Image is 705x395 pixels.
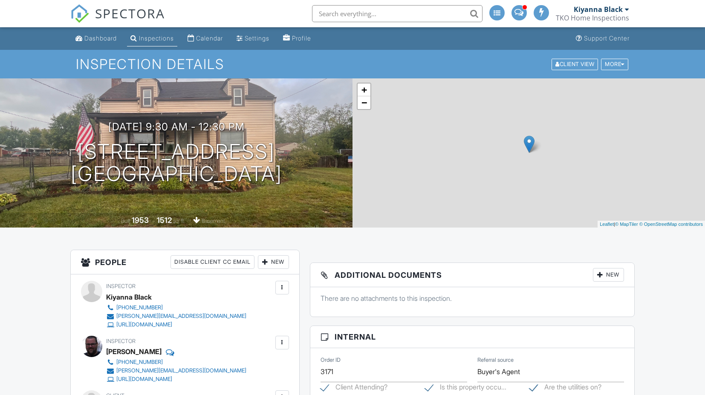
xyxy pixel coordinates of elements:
p: There are no attachments to this inspection. [321,294,624,303]
div: [PERSON_NAME][EMAIL_ADDRESS][DOMAIN_NAME] [116,313,246,320]
span: Built [121,218,130,224]
div: | [598,221,705,228]
div: [URL][DOMAIN_NAME] [116,321,172,328]
div: Dashboard [84,35,117,42]
input: Search everything... [312,5,483,22]
a: [PHONE_NUMBER] [106,358,246,366]
img: The Best Home Inspection Software - Spectora [70,4,89,23]
a: Zoom out [358,96,370,109]
a: Support Center [572,31,633,46]
a: Zoom in [358,84,370,96]
div: New [593,268,624,282]
div: [PHONE_NUMBER] [116,359,163,366]
div: Inspections [139,35,174,42]
div: Support Center [584,35,630,42]
a: [URL][DOMAIN_NAME] [106,375,246,383]
a: Client View [551,61,600,67]
a: [PERSON_NAME][EMAIL_ADDRESS][DOMAIN_NAME] [106,366,246,375]
div: [PHONE_NUMBER] [116,304,163,311]
div: [PERSON_NAME] [106,345,162,358]
span: SPECTORA [95,4,165,22]
label: Referral source [477,356,514,364]
a: [PHONE_NUMBER] [106,303,246,312]
span: Inspector [106,283,136,289]
div: Settings [245,35,269,42]
span: Inspector [106,338,136,344]
div: Kiyanna Black [574,5,623,14]
div: 1512 [157,216,172,225]
div: Kiyanna Black [106,291,152,303]
div: Disable Client CC Email [170,255,254,269]
span: basement [202,218,225,224]
h3: People [71,250,299,274]
label: Is this property occupied? [425,383,506,394]
a: Settings [233,31,273,46]
div: Calendar [196,35,223,42]
label: Are the utilities on? [529,383,601,394]
span: sq. ft. [173,218,185,224]
div: TKO Home Inspections [556,14,629,22]
div: New [258,255,289,269]
h3: Internal [310,326,634,348]
label: Client Attending? [321,383,387,394]
h3: Additional Documents [310,263,634,287]
a: [URL][DOMAIN_NAME] [106,320,246,329]
h1: [STREET_ADDRESS] [GEOGRAPHIC_DATA] [71,141,282,186]
h1: Inspection Details [76,57,629,72]
a: [PERSON_NAME][EMAIL_ADDRESS][DOMAIN_NAME] [106,312,246,320]
label: Order ID [321,356,341,364]
div: [URL][DOMAIN_NAME] [116,376,172,383]
div: 1953 [132,216,149,225]
a: © MapTiler [615,222,638,227]
h3: [DATE] 9:30 am - 12:30 pm [108,121,245,133]
a: Inspections [127,31,177,46]
div: [PERSON_NAME][EMAIL_ADDRESS][DOMAIN_NAME] [116,367,246,374]
a: Leaflet [600,222,614,227]
div: More [601,58,628,70]
a: SPECTORA [70,12,165,29]
div: Client View [552,58,598,70]
a: Calendar [184,31,226,46]
a: Dashboard [72,31,120,46]
a: © OpenStreetMap contributors [639,222,703,227]
a: Profile [280,31,315,46]
div: Profile [292,35,311,42]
